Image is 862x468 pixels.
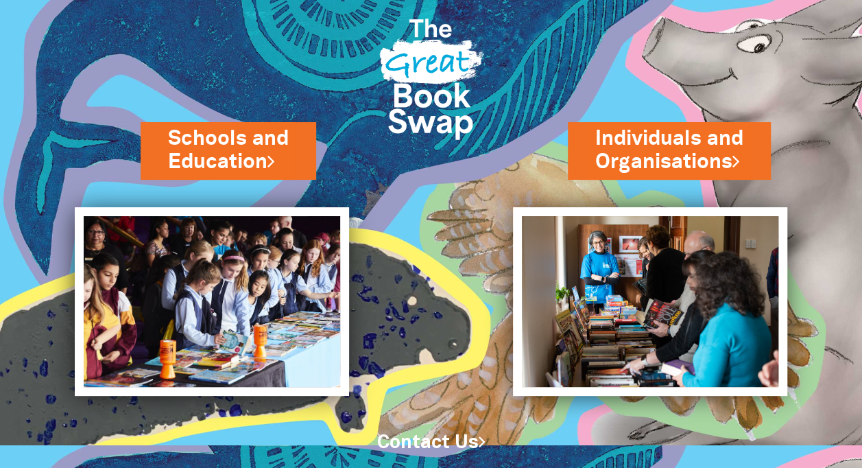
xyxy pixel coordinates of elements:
[377,434,486,452] a: Contact Us
[75,207,348,396] img: Schools and Education
[168,125,289,176] a: Schools andEducation
[513,207,787,396] img: Individuals and Organisations
[595,125,743,176] a: Individuals andOrganisations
